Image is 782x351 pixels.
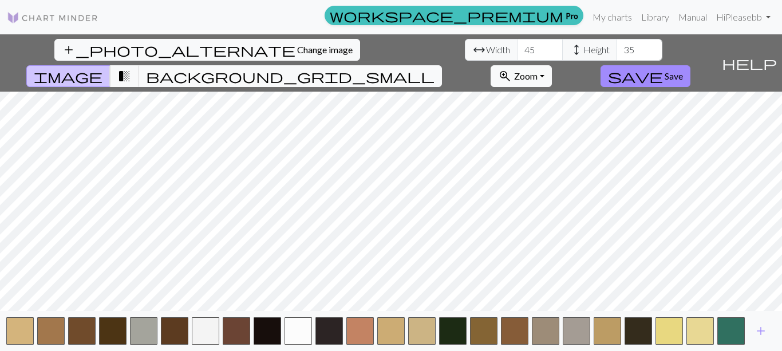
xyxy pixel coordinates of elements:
button: Zoom [491,65,552,87]
span: workspace_premium [330,7,563,23]
img: Logo [7,11,98,25]
span: add [754,323,768,339]
span: arrow_range [472,42,486,58]
a: My charts [588,6,637,29]
span: Width [486,43,510,57]
span: save [608,68,663,84]
button: Change image [54,39,360,61]
span: background_grid_small [146,68,435,84]
span: add_photo_alternate [62,42,295,58]
a: Manual [674,6,712,29]
a: Pro [325,6,583,25]
a: Library [637,6,674,29]
span: image [34,68,102,84]
a: HiPleasebb [712,6,775,29]
span: height [570,42,583,58]
span: Height [583,43,610,57]
span: transition_fade [117,68,131,84]
span: Save [665,70,683,81]
span: Change image [297,44,353,55]
button: Help [717,34,782,92]
span: help [722,55,777,71]
span: Zoom [514,70,538,81]
button: Save [601,65,690,87]
span: zoom_in [498,68,512,84]
button: Add color [747,320,775,342]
